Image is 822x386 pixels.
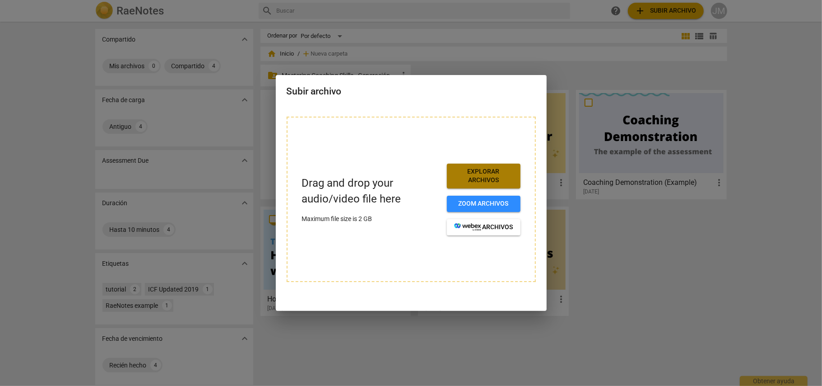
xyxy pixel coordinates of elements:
button: Explorar archivos [447,164,520,188]
p: Drag and drop your audio/video file here [302,175,440,207]
button: Zoom archivos [447,196,520,212]
button: archivos [447,219,520,235]
h2: Subir archivo [287,86,536,97]
span: archivos [454,223,513,232]
p: Maximum file size is 2 GB [302,214,440,224]
span: Explorar archivos [454,167,513,185]
span: Zoom archivos [454,199,513,208]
